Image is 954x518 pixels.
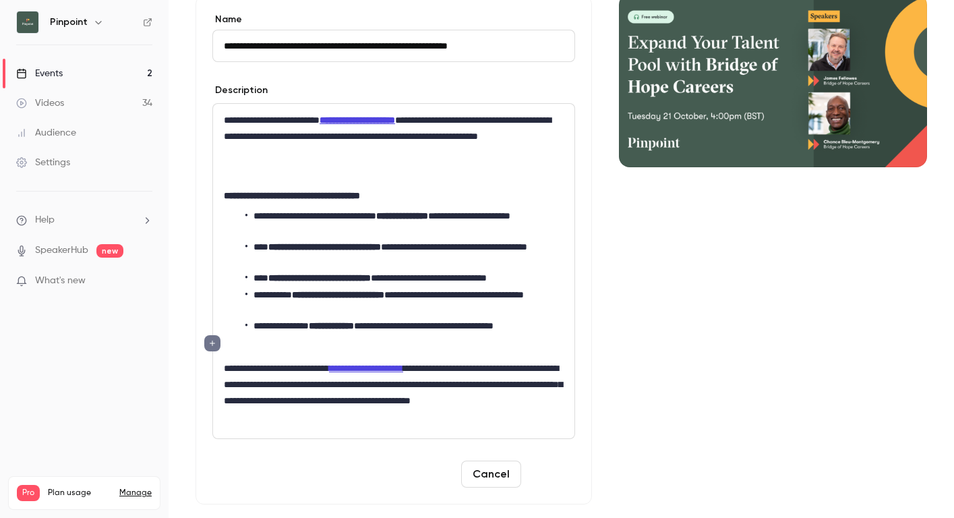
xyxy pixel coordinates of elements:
span: Help [35,213,55,227]
div: Settings [16,156,70,169]
section: description [212,103,575,439]
div: Audience [16,126,76,140]
span: new [96,244,123,258]
iframe: Noticeable Trigger [136,275,152,287]
a: SpeakerHub [35,243,88,258]
label: Description [212,84,268,97]
div: editor [213,104,574,438]
li: help-dropdown-opener [16,213,152,227]
button: Cancel [461,461,521,488]
a: Manage [119,488,152,498]
button: Save [527,461,575,488]
span: Plan usage [48,488,111,498]
span: What's new [35,274,86,288]
span: Pro [17,485,40,501]
h6: Pinpoint [50,16,88,29]
div: Events [16,67,63,80]
img: Pinpoint [17,11,38,33]
div: Videos [16,96,64,110]
label: Name [212,13,575,26]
